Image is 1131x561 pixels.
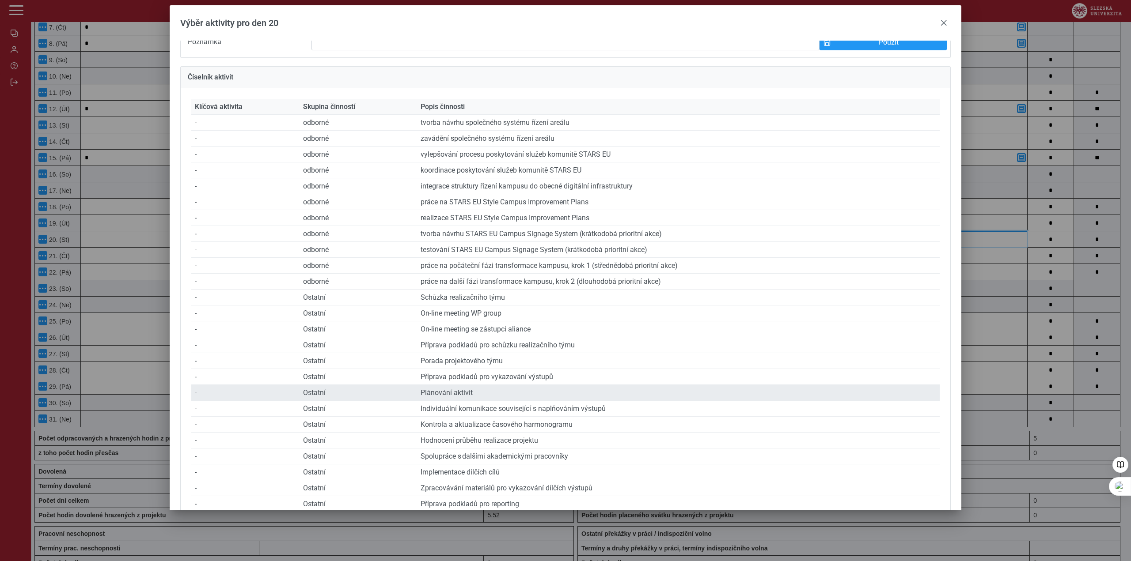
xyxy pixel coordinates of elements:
td: Zpracovávání materiálů pro vykazování dílčích výstupů [417,480,940,496]
td: Ostatní [300,353,417,369]
td: vylepšování procesu poskytování služeb komunitě STARS EU [417,147,940,162]
td: zavádění společného systému řízení areálu [417,131,940,147]
td: integrace struktury řízení kampusu do obecné digitální infrastruktury [417,178,940,194]
td: odborné [300,178,417,194]
td: koordinace poskytování služeb komunitě STARS EU [417,162,940,178]
td: On-line meeting WP group [417,305,940,321]
td: - [191,147,300,162]
td: - [191,115,300,131]
td: - [191,433,300,448]
td: Ostatní [300,305,417,321]
td: Spolupráce s dalšími akademickými pracovníky [417,448,940,464]
td: Ostatní [300,385,417,401]
span: Číselník aktivit [188,74,233,81]
td: odborné [300,162,417,178]
span: Popis činnosti [421,102,465,111]
td: - [191,337,300,353]
td: odborné [300,115,417,131]
td: - [191,290,300,305]
td: Kontrola a aktualizace časového harmonogramu [417,417,940,433]
td: - [191,178,300,194]
td: - [191,258,300,274]
td: Ostatní [300,401,417,417]
td: Porada projektového týmu [417,353,940,369]
td: Ostatní [300,448,417,464]
span: Skupina činností [303,102,355,111]
td: Schůzka realizačního týmu [417,290,940,305]
td: - [191,274,300,290]
td: odborné [300,258,417,274]
span: Použít [834,38,943,46]
td: odborné [300,242,417,258]
td: - [191,131,300,147]
span: Klíčová aktivita [195,102,243,111]
td: odborné [300,147,417,162]
td: Ostatní [300,337,417,353]
td: tvorba návrhu STARS EU Campus Signage System (krátkodobá prioritní akce) [417,226,940,242]
td: odborné [300,210,417,226]
td: Plánování aktivit [417,385,940,401]
button: close [937,16,951,30]
td: odborné [300,274,417,290]
td: Individuální komunikace související s naplňováním výstupů [417,401,940,417]
td: Ostatní [300,496,417,512]
td: Ostatní [300,464,417,480]
td: - [191,321,300,337]
td: odborné [300,226,417,242]
td: - [191,496,300,512]
td: práce na další fázi transformace kampusu, krok 2 (dlouhodobá prioritní akce) [417,274,940,290]
td: Ostatní [300,417,417,433]
td: - [191,369,300,385]
td: - [191,210,300,226]
td: - [191,385,300,401]
td: realizace STARS EU Style Campus Improvement Plans [417,210,940,226]
td: Hodnocení průběhu realizace projektu [417,433,940,448]
td: - [191,401,300,417]
td: práce na počáteční fázi transformace kampusu, krok 1 (střednědobá prioritní akce) [417,258,940,274]
td: Příprava podkladů pro reporting [417,496,940,512]
td: práce na STARS EU Style Campus Improvement Plans [417,194,940,210]
td: Příprava podkladů pro schůzku realizačního týmu [417,337,940,353]
td: testování STARS EU Campus Signage System (krátkodobá prioritní akce) [417,242,940,258]
td: Příprava podkladů pro vykazování výstupů [417,369,940,385]
td: - [191,353,300,369]
td: - [191,448,300,464]
td: - [191,305,300,321]
td: - [191,464,300,480]
td: - [191,162,300,178]
td: odborné [300,131,417,147]
td: Ostatní [300,290,417,305]
td: - [191,480,300,496]
td: - [191,417,300,433]
td: - [191,194,300,210]
td: Ostatní [300,480,417,496]
label: Poznámka [184,34,311,50]
td: odborné [300,194,417,210]
td: tvorba návrhu společného systému řízení areálu [417,115,940,131]
td: Implementace dílčích cílů [417,464,940,480]
td: On-line meeting se zástupci aliance [417,321,940,337]
td: Ostatní [300,433,417,448]
td: - [191,242,300,258]
span: Výběr aktivity pro den 20 [180,18,278,28]
button: Použít [820,34,947,50]
td: Ostatní [300,369,417,385]
td: Ostatní [300,321,417,337]
td: - [191,226,300,242]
